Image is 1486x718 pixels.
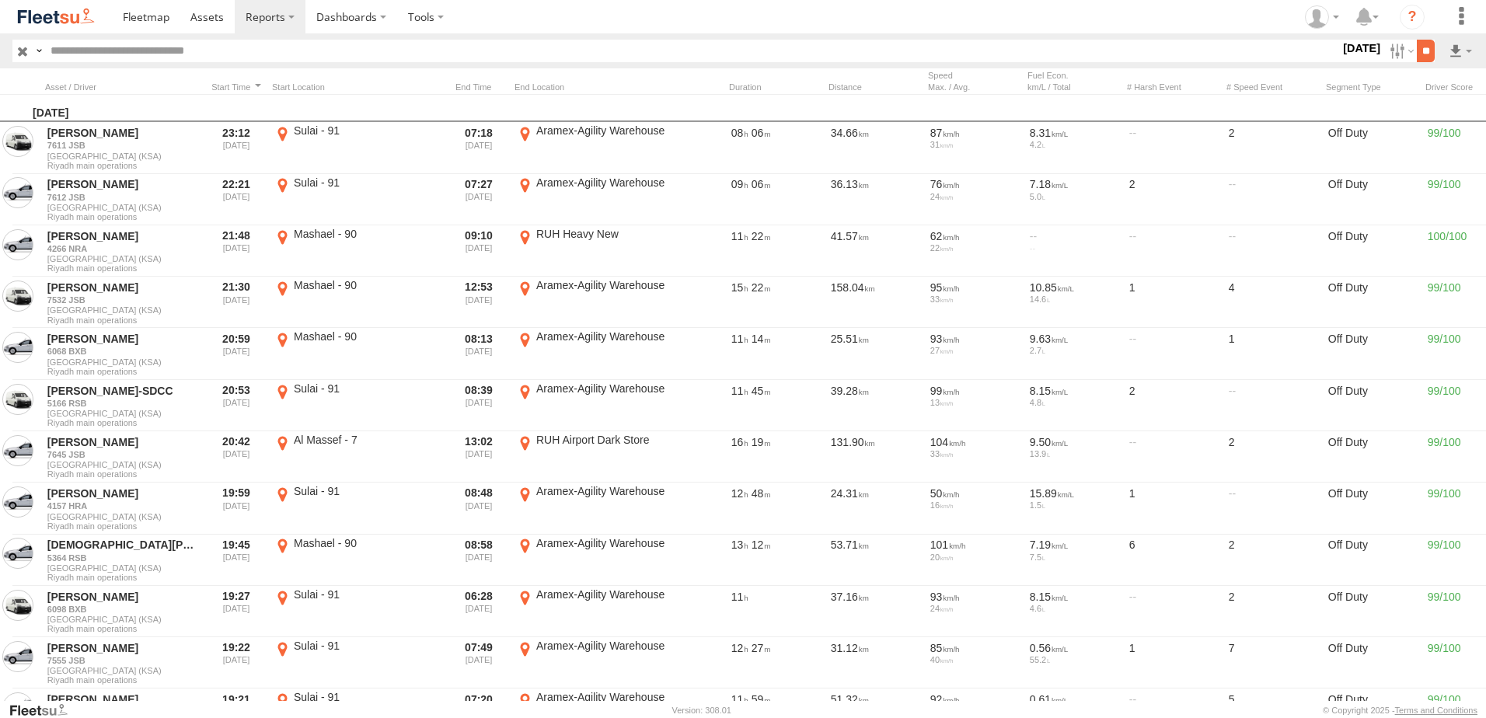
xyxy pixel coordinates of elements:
div: 1 [1127,278,1220,326]
div: 1 [1127,484,1220,532]
div: 5.0 [1030,192,1118,201]
label: Click to View Event Location [272,587,443,636]
div: Mashael - 90 [294,329,441,343]
div: 158.04 [828,278,922,326]
div: © Copyright 2025 - [1323,706,1477,715]
div: Off Duty [1326,278,1419,326]
div: 0.61 [1030,692,1118,706]
a: 7611 JSB [47,140,198,151]
span: [GEOGRAPHIC_DATA] (KSA) [47,512,198,521]
a: View Asset in Asset Management [2,590,33,621]
span: 19 [752,436,771,448]
a: 6068 BXB [47,346,198,357]
div: 31.12 [828,639,922,687]
label: Export results as... [1447,40,1474,62]
a: 5364 RSB [47,552,198,563]
a: View Asset in Asset Management [2,332,33,363]
a: 4157 HRA [47,500,198,511]
div: 36.13 [828,176,922,224]
div: Off Duty [1326,124,1419,172]
div: Aramex-Agility Warehouse [536,382,683,396]
label: Click to View Event Location [272,278,443,326]
span: 11 [731,333,748,345]
span: 48 [752,487,771,500]
span: Filter Results to this Group [47,263,198,273]
div: Entered prior to selected date range [207,124,266,172]
div: 8.15 [1030,384,1118,398]
div: Off Duty [1326,639,1419,687]
div: 39.28 [828,382,922,430]
a: [PERSON_NAME] [47,177,198,191]
label: Click to View Event Location [272,639,443,687]
label: Click to View Event Location [515,382,685,430]
div: 1.5 [1030,500,1118,510]
div: 93 [930,332,1019,346]
a: [PERSON_NAME]-SDCC [47,384,198,398]
span: [GEOGRAPHIC_DATA] (KSA) [47,460,198,469]
div: 13.9 [1030,449,1118,458]
div: Entered prior to selected date range [207,587,266,636]
div: 4.2 [1030,140,1118,149]
label: Click to View Event Location [272,433,443,481]
a: View Asset in Asset Management [2,486,33,518]
div: 20 [930,552,1019,562]
span: [GEOGRAPHIC_DATA] (KSA) [47,203,198,212]
label: Click to View Event Location [515,329,685,378]
div: 76 [930,177,1019,191]
div: Version: 308.01 [672,706,731,715]
label: Click to View Event Location [272,484,443,532]
div: Sulai - 91 [294,587,441,601]
div: 4 [1226,278,1320,326]
a: 7645 JSB [47,449,198,460]
div: 93 [930,590,1019,604]
div: 24 [930,604,1019,613]
div: 27 [930,346,1019,355]
div: 8.15 [1030,590,1118,604]
div: 2 [1226,433,1320,481]
label: Click to View Event Location [515,176,685,224]
label: Click to View Event Location [515,433,685,481]
div: Off Duty [1326,587,1419,636]
div: 53.71 [828,536,922,584]
span: [GEOGRAPHIC_DATA] (KSA) [47,305,198,315]
div: 33 [930,449,1019,458]
div: RUH Airport Dark Store [536,433,683,447]
div: 0.56 [1030,641,1118,655]
div: 34.66 [828,124,922,172]
a: View Asset in Asset Management [2,229,33,260]
div: 7 [1226,639,1320,687]
div: Entered prior to selected date range [207,639,266,687]
div: 4.8 [1030,398,1118,407]
span: 12 [752,538,771,551]
span: 11 [731,591,748,603]
a: View Asset in Asset Management [2,435,33,466]
div: Off Duty [1326,536,1419,584]
a: Terms and Conditions [1395,706,1477,715]
div: Al Massef - 7 [294,433,441,447]
div: 2.7 [1030,346,1118,355]
span: Filter Results to this Group [47,418,198,427]
span: 09 [731,178,748,190]
a: [PERSON_NAME] [47,435,198,449]
a: 6098 BXB [47,604,198,615]
span: 14 [752,333,771,345]
div: 4.6 [1030,604,1118,613]
div: 22 [930,243,1019,253]
div: Aramex-Agility Warehouse [536,329,683,343]
span: Filter Results to this Group [47,315,198,325]
label: Search Filter Options [1383,40,1417,62]
span: 13 [731,538,748,551]
a: 7555 JSB [47,655,198,666]
div: 85 [930,641,1019,655]
div: Click to Sort [449,82,508,92]
div: Off Duty [1326,484,1419,532]
div: Exited after selected date range [449,587,508,636]
div: Entered prior to selected date range [207,278,266,326]
div: Exited after selected date range [449,278,508,326]
div: Sulai - 91 [294,382,441,396]
span: 22 [752,281,771,294]
div: 55.2 [1030,655,1118,664]
div: 41.57 [828,227,922,275]
a: View Asset in Asset Management [2,126,33,157]
div: 37.16 [828,587,922,636]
